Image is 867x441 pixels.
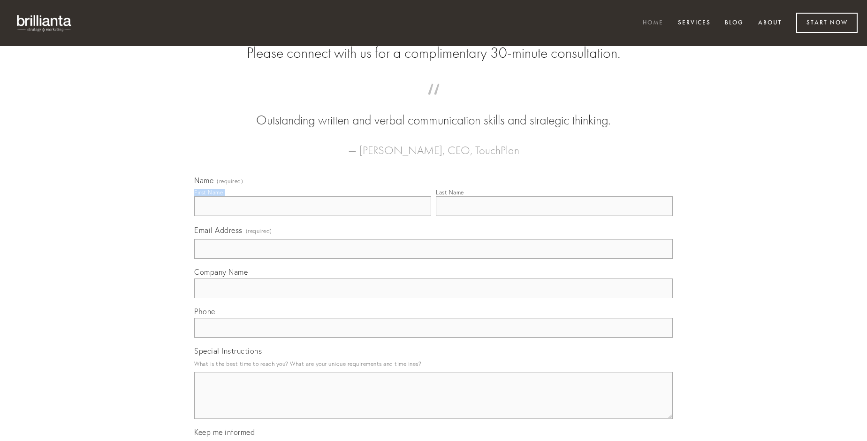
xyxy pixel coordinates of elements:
[436,189,464,196] div: Last Name
[246,224,272,237] span: (required)
[209,93,658,111] span: “
[672,15,717,31] a: Services
[194,176,213,185] span: Name
[209,130,658,160] figcaption: — [PERSON_NAME], CEO, TouchPlan
[209,93,658,130] blockquote: Outstanding written and verbal communication skills and strategic thinking.
[637,15,669,31] a: Home
[194,225,243,235] span: Email Address
[9,9,80,37] img: brillianta - research, strategy, marketing
[194,44,673,62] h2: Please connect with us for a complimentary 30-minute consultation.
[796,13,858,33] a: Start Now
[194,427,255,437] span: Keep me informed
[719,15,750,31] a: Blog
[194,307,215,316] span: Phone
[194,346,262,356] span: Special Instructions
[194,189,223,196] div: First Name
[217,178,243,184] span: (required)
[194,267,248,277] span: Company Name
[752,15,788,31] a: About
[194,357,673,370] p: What is the best time to reach you? What are your unique requirements and timelines?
